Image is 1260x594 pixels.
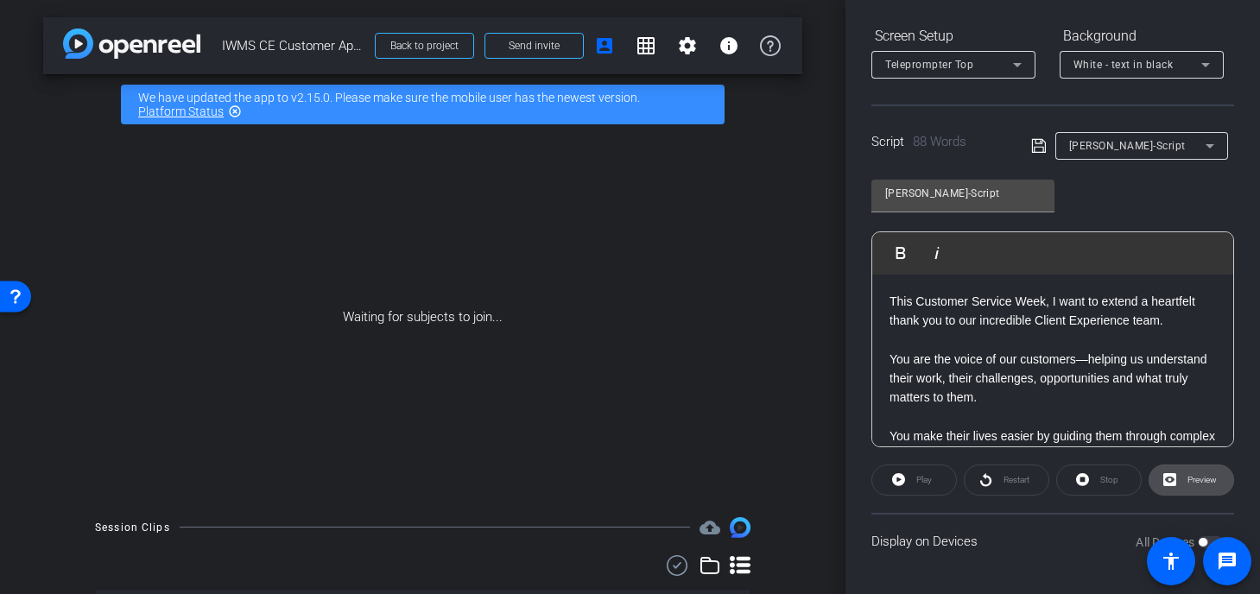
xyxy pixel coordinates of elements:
mat-icon: message [1217,551,1238,572]
img: app-logo [63,28,200,59]
button: Italic (⌘I) [921,236,953,270]
mat-icon: cloud_upload [700,517,720,538]
mat-icon: grid_on [636,35,656,56]
input: Title [885,183,1041,204]
span: Teleprompter Top [885,59,973,71]
span: Back to project [390,40,459,52]
p: You make their lives easier by guiding them through complex transitions and ensuring their onboar... [890,427,1216,484]
mat-icon: settings [677,35,698,56]
span: Preview [1187,475,1217,484]
p: You are the voice of our customers—helping us understand their work, their challenges, opportunit... [890,350,1216,408]
div: Background [1060,22,1224,51]
span: Send invite [509,39,560,53]
mat-icon: account_box [594,35,615,56]
p: This Customer Service Week, I want to extend a heartfelt thank you to our incredible Client Exper... [890,292,1216,331]
mat-icon: highlight_off [228,104,242,118]
button: Bold (⌘B) [884,236,917,270]
button: Send invite [484,33,584,59]
span: IWMS CE Customer Appreciation Week Video [222,28,364,63]
div: Display on Devices [871,513,1234,569]
a: Platform Status [138,104,224,118]
div: Screen Setup [871,22,1035,51]
button: Back to project [375,33,474,59]
div: Waiting for subjects to join... [43,135,802,500]
div: Script [871,132,1007,152]
div: We have updated the app to v2.15.0. Please make sure the mobile user has the newest version. [121,85,725,124]
span: 88 Words [913,134,966,149]
mat-icon: accessibility [1161,551,1181,572]
div: Session Clips [95,519,170,536]
button: Preview [1149,464,1234,496]
mat-icon: info [719,35,739,56]
span: [PERSON_NAME]-Script [1069,140,1186,152]
span: Destinations for your clips [700,517,720,538]
span: White - text in black [1073,59,1174,71]
label: All Devices [1136,534,1198,551]
img: Session clips [730,517,750,538]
